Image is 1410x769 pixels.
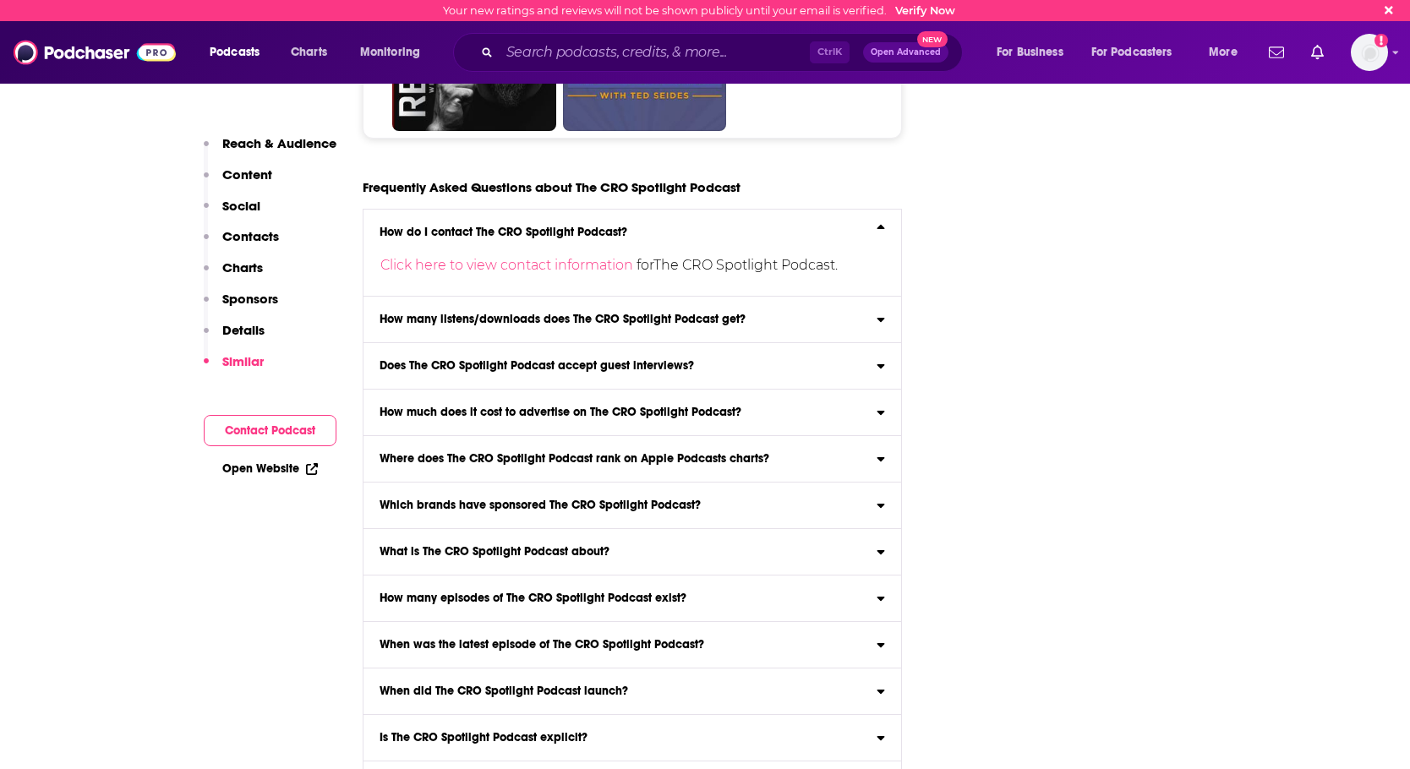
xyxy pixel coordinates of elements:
div: Search podcasts, credits, & more... [469,33,979,72]
h3: Where does The CRO Spotlight Podcast rank on Apple Podcasts charts? [380,453,769,465]
p: Contacts [222,228,279,244]
h3: How many episodes of The CRO Spotlight Podcast exist? [380,592,686,604]
h3: Frequently Asked Questions about The CRO Spotlight Podcast [363,179,741,195]
button: Show profile menu [1351,34,1388,71]
h3: When did The CRO Spotlight Podcast launch? [380,685,628,697]
button: open menu [985,39,1085,66]
img: User Profile [1351,34,1388,71]
button: open menu [1197,39,1259,66]
button: Open AdvancedNew [863,42,948,63]
h3: How do I contact The CRO Spotlight Podcast? [380,226,627,238]
button: Details [204,322,265,353]
button: Similar [204,353,264,384]
button: Content [204,166,272,198]
button: Contact Podcast [204,415,336,446]
button: open menu [1080,39,1197,66]
button: Contacts [204,228,279,259]
h3: Is The CRO Spotlight Podcast explicit? [380,732,587,744]
h3: Does The CRO Spotlight Podcast accept guest interviews? [380,360,694,372]
span: Open Advanced [871,48,941,57]
h3: Which brands have sponsored The CRO Spotlight Podcast? [380,499,701,511]
a: Charts [280,39,337,66]
p: Similar [222,353,264,369]
p: Details [222,322,265,338]
p: Sponsors [222,291,278,307]
p: Reach & Audience [222,135,336,151]
input: Search podcasts, credits, & more... [500,39,810,66]
span: For Business [997,41,1063,64]
a: Verify Now [895,4,955,17]
a: Click here to view contact information [380,257,637,273]
a: Show notifications dropdown [1304,38,1331,67]
p: for The CRO Spotlight Podcast . [380,252,874,279]
button: Charts [204,259,263,291]
span: More [1209,41,1238,64]
button: Reach & Audience [204,135,336,166]
a: Open Website [222,461,318,476]
span: New [917,31,948,47]
span: Charts [291,41,327,64]
img: Podchaser - Follow, Share and Rate Podcasts [14,36,176,68]
p: Charts [222,259,263,275]
p: Content [222,166,272,183]
p: Social [222,198,260,214]
a: Show notifications dropdown [1262,38,1291,67]
button: Social [204,198,260,229]
svg: Email not verified [1374,34,1388,47]
div: Your new ratings and reviews will not be shown publicly until your email is verified. [443,4,955,17]
h3: What is The CRO Spotlight Podcast about? [380,546,609,558]
button: Sponsors [204,291,278,322]
h3: How much does it cost to advertise on The CRO Spotlight Podcast? [380,406,741,418]
span: Logged in as jbarbour [1351,34,1388,71]
h3: How many listens/downloads does The CRO Spotlight Podcast get? [380,314,746,325]
button: open menu [198,39,281,66]
button: open menu [348,39,442,66]
span: Monitoring [360,41,420,64]
h3: When was the latest episode of The CRO Spotlight Podcast? [380,639,704,651]
span: Podcasts [210,41,260,64]
span: For Podcasters [1091,41,1172,64]
span: Ctrl K [810,41,850,63]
